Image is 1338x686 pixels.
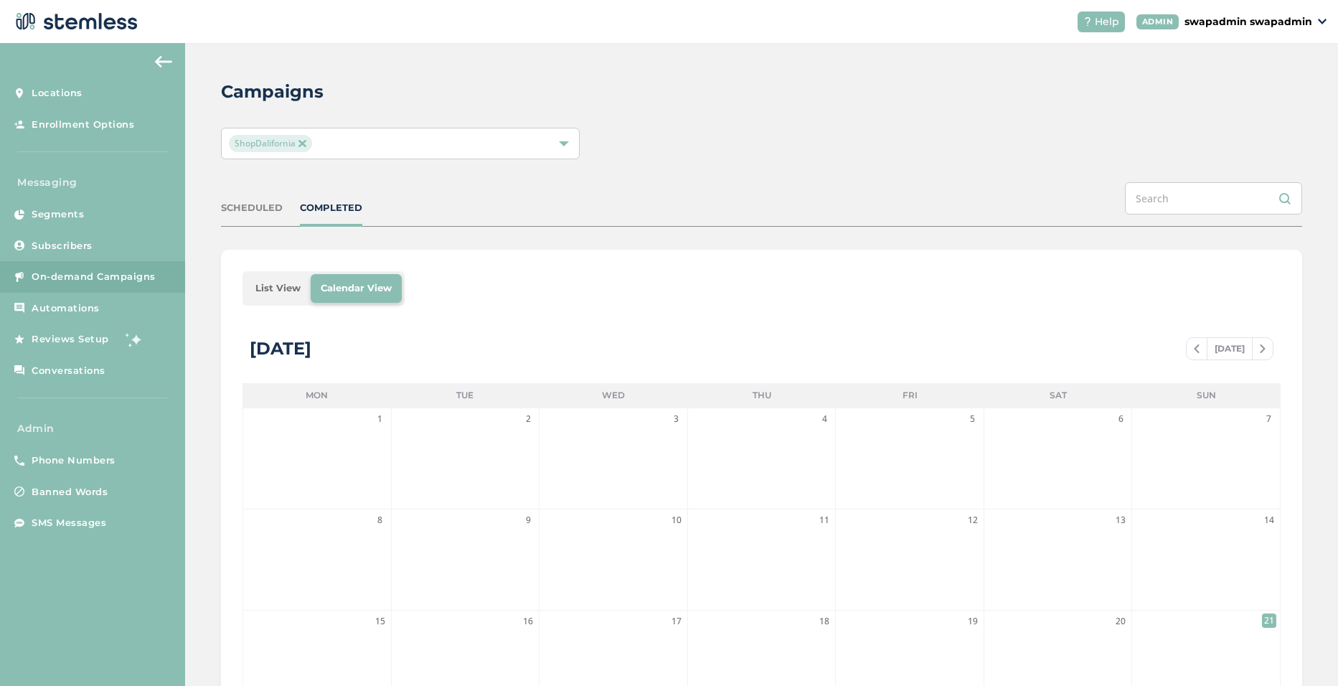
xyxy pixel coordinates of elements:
[1194,344,1200,353] img: icon-chevron-left-b8c47ebb.svg
[391,383,540,408] li: Tue
[1136,14,1179,29] div: ADMIN
[32,301,100,316] span: Automations
[32,270,156,284] span: On-demand Campaigns
[32,485,108,499] span: Banned Words
[1132,383,1281,408] li: Sun
[669,614,684,629] span: 17
[521,614,535,629] span: 16
[32,364,105,378] span: Conversations
[1095,14,1119,29] span: Help
[32,516,106,530] span: SMS Messages
[521,513,535,527] span: 9
[32,118,134,132] span: Enrollment Options
[32,207,84,222] span: Segments
[1113,614,1128,629] span: 20
[1184,14,1312,29] p: swapadmin swapadmin
[373,614,387,629] span: 15
[242,383,391,408] li: Mon
[966,513,980,527] span: 12
[32,332,109,347] span: Reviews Setup
[687,383,836,408] li: Thu
[1207,338,1253,360] span: [DATE]
[221,201,283,215] div: SCHEDULED
[373,412,387,426] span: 1
[155,56,172,67] img: icon-arrow-back-accent-c549486e.svg
[540,383,688,408] li: Wed
[32,454,116,468] span: Phone Numbers
[221,79,324,105] h2: Campaigns
[229,135,311,152] span: ShopDalifornia
[984,383,1133,408] li: Sat
[836,383,984,408] li: Fri
[1262,412,1276,426] span: 7
[966,412,980,426] span: 5
[1262,513,1276,527] span: 14
[521,412,535,426] span: 2
[250,336,311,362] div: [DATE]
[817,513,831,527] span: 11
[298,140,306,147] img: icon-close-accent-8a337256.svg
[311,274,402,303] li: Calendar View
[669,412,684,426] span: 3
[120,325,149,354] img: glitter-stars-b7820f95.gif
[245,274,311,303] li: List View
[1260,344,1266,353] img: icon-chevron-right-bae969c5.svg
[1083,17,1092,26] img: icon-help-white-03924b79.svg
[966,614,980,629] span: 19
[1318,19,1327,24] img: icon_down-arrow-small-66adaf34.svg
[1125,182,1302,215] input: Search
[1113,412,1128,426] span: 6
[11,7,138,36] img: logo-dark-0685b13c.svg
[32,86,83,100] span: Locations
[1113,513,1128,527] span: 13
[817,412,831,426] span: 4
[1262,614,1276,628] span: 21
[669,513,684,527] span: 10
[817,614,831,629] span: 18
[373,513,387,527] span: 8
[300,201,362,215] div: COMPLETED
[1266,617,1338,686] iframe: Chat Widget
[32,239,93,253] span: Subscribers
